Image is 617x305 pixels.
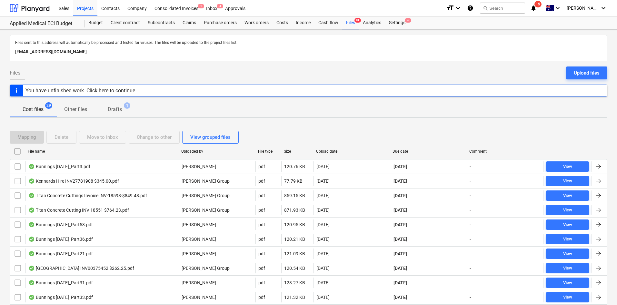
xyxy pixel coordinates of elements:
[258,237,265,242] div: pdf
[25,87,135,94] div: You have unfinished work. Click here to continue
[574,69,600,77] div: Upload files
[258,178,265,184] div: pdf
[546,161,589,172] button: View
[316,178,330,184] div: [DATE]
[359,16,385,29] a: Analytics
[393,207,408,213] span: [DATE]
[258,266,265,271] div: pdf
[64,106,87,113] p: Other files
[546,190,589,201] button: View
[273,16,292,29] a: Costs
[28,208,129,213] div: Titan Concrete Cutting INV 18551 $764.23.pdf
[483,5,488,11] span: search
[45,102,52,109] span: 29
[284,178,303,184] div: 77.79 KB
[393,163,408,170] span: [DATE]
[470,193,471,198] div: -
[393,221,408,228] span: [DATE]
[585,274,617,305] iframe: Chat Widget
[292,16,314,29] a: Income
[198,4,204,8] span: 1
[354,18,361,23] span: 9+
[480,3,525,14] button: Search
[393,149,464,154] div: Due date
[258,208,265,213] div: pdf
[446,4,454,12] i: format_size
[546,219,589,230] button: View
[469,149,541,154] div: Comment
[385,16,409,29] div: Settings
[284,149,311,154] div: Size
[181,149,253,154] div: Uploaded by
[28,178,119,184] div: Kennards Hire INV27781908 $345.00.pdf
[530,4,537,12] i: notifications
[258,193,265,198] div: pdf
[182,221,216,228] p: [PERSON_NAME]
[567,5,599,11] span: [PERSON_NAME]
[28,208,35,213] div: OCR finished
[563,192,572,199] div: View
[470,280,471,285] div: -
[316,164,330,169] div: [DATE]
[534,1,542,7] span: 19
[182,265,230,271] p: [PERSON_NAME] Group
[316,208,330,213] div: [DATE]
[28,193,147,198] div: Titan Concrete Cuttings Invoice INV-18598-$849.48.pdf
[241,16,273,29] a: Work orders
[316,237,330,242] div: [DATE]
[563,265,572,272] div: View
[284,193,305,198] div: 859.15 KB
[405,18,411,23] span: 6
[284,164,305,169] div: 120.76 KB
[28,222,93,227] div: Bunnings [DATE]_Part53.pdf
[563,163,572,170] div: View
[28,266,134,271] div: [GEOGRAPHIC_DATA] INV00375452 $262.25.pdf
[342,16,359,29] a: Files9+
[217,4,223,8] span: 4
[28,295,35,300] div: OCR finished
[563,294,572,301] div: View
[182,250,216,257] p: [PERSON_NAME]
[554,4,562,12] i: keyboard_arrow_down
[10,69,20,77] span: Files
[470,237,471,242] div: -
[28,295,93,300] div: Bunnings [DATE]_Part33.pdf
[28,280,93,285] div: Bunnings [DATE]_Part31.pdf
[28,178,35,184] div: OCR finished
[182,280,216,286] p: [PERSON_NAME]
[258,149,279,154] div: File type
[28,237,35,242] div: OCR finished
[393,250,408,257] span: [DATE]
[258,280,265,285] div: pdf
[393,192,408,199] span: [DATE]
[316,251,330,256] div: [DATE]
[179,16,200,29] a: Claims
[284,295,305,300] div: 121.32 KB
[563,279,572,287] div: View
[546,292,589,302] button: View
[28,149,176,154] div: File name
[546,176,589,186] button: View
[28,164,35,169] div: OCR finished
[470,164,471,169] div: -
[182,207,230,213] p: [PERSON_NAME] Group
[316,295,330,300] div: [DATE]
[28,280,35,285] div: OCR finished
[316,266,330,271] div: [DATE]
[85,16,107,29] a: Budget
[563,207,572,214] div: View
[546,234,589,244] button: View
[15,48,602,56] p: [EMAIL_ADDRESS][DOMAIN_NAME]
[316,193,330,198] div: [DATE]
[284,266,305,271] div: 120.54 KB
[144,16,179,29] div: Subcontracts
[546,249,589,259] button: View
[385,16,409,29] a: Settings6
[15,40,602,46] p: Files sent to this address will automatically be processed and tested for viruses. The files will...
[342,16,359,29] div: Files
[600,4,607,12] i: keyboard_arrow_down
